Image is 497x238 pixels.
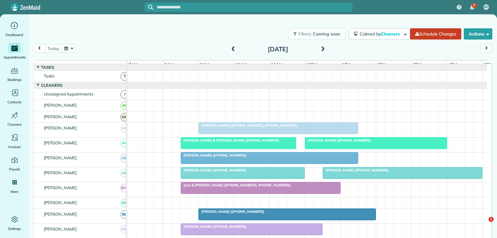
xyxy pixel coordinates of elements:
span: [PERSON_NAME] ([PHONE_NUMBER]) [180,168,247,172]
span: 1pm [341,62,352,67]
span: Invoices [8,144,21,150]
span: 5pm [483,62,494,67]
span: Tasks [40,65,55,70]
span: Contacts [7,99,21,105]
span: 3pm [412,62,423,67]
span: [PERSON_NAME] [43,212,78,217]
span: KC [484,5,488,10]
span: [PERSON_NAME] [43,170,78,175]
span: ! [121,90,129,99]
span: Coming soon [313,31,341,37]
span: [PERSON_NAME] [43,200,78,205]
span: 7 [473,3,475,8]
span: Cleaners [7,121,21,128]
span: BG [121,210,129,219]
span: Tasks [43,73,56,78]
span: 4pm [447,62,458,67]
button: next [481,44,492,53]
span: [PERSON_NAME] ([PHONE_NUMBER]) [198,209,265,214]
span: [PERSON_NAME] ([PHONE_NUMBER]) [305,138,371,142]
span: CH [121,225,129,234]
span: BW [121,184,129,192]
span: AF [121,154,129,162]
span: [PERSON_NAME] ([PHONE_NUMBER]) [322,168,389,172]
span: 2pm [376,62,387,67]
a: Dashboard [2,21,26,38]
span: [PERSON_NAME] ([PHONE_NUMBER]) [180,153,247,157]
button: Focus search [144,5,153,10]
span: Cleaners [40,83,64,88]
span: Bookings [7,77,22,83]
div: 7 unread notifications [466,1,479,14]
span: Jack & [PERSON_NAME] ([PHONE_NUMBER], [PHONE_NUMBER]) [180,183,291,187]
a: Cleaners [2,110,26,128]
span: [PERSON_NAME] & [PERSON_NAME] ([PHONE_NUMBER]) [180,138,280,142]
span: AC [121,101,129,110]
a: Appointments [2,43,26,60]
span: [PERSON_NAME] [43,155,78,160]
span: GM [121,113,129,121]
button: Colored byCleaners [349,28,410,40]
span: [PERSON_NAME] [43,185,78,190]
span: AF [121,169,129,177]
a: Settings [2,214,26,232]
span: Cleaners [381,31,401,37]
a: Payroll [2,155,26,172]
a: Contacts [2,88,26,105]
span: [PERSON_NAME] [43,103,78,108]
span: Filters: [299,31,312,37]
span: [PERSON_NAME] [43,114,78,119]
button: prev [34,44,45,53]
a: Bookings [2,65,26,83]
button: Actions [464,28,492,40]
span: 1 [489,217,494,222]
span: 11am [270,62,284,67]
span: [PERSON_NAME] [43,226,78,231]
span: More [11,189,18,195]
span: 12pm [305,62,318,67]
span: Colored by [360,31,402,37]
span: 7am [127,62,139,67]
span: Appointments [3,54,26,60]
span: [PERSON_NAME] ([PHONE_NUMBER], [PHONE_NUMBER]) [198,123,298,128]
span: 8am [163,62,175,67]
span: AC [121,139,129,147]
span: [PERSON_NAME] ([PHONE_NUMBER]) [180,224,247,229]
span: BC [121,199,129,207]
span: AB [121,124,129,133]
span: Settings [8,226,21,232]
iframe: Intercom live chat [476,217,491,232]
a: Invoices [2,133,26,150]
span: Payroll [9,166,20,172]
button: today [45,44,62,53]
span: Dashboard [6,32,23,38]
a: Schedule Changes [410,28,461,40]
span: Unassigned Appointments [43,91,94,96]
span: 9am [198,62,210,67]
span: 10am [234,62,248,67]
h2: [DATE] [239,46,317,53]
span: [PERSON_NAME] [43,125,78,130]
svg: Focus search [148,5,153,10]
span: T [121,72,129,81]
span: [PERSON_NAME] [43,140,78,145]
